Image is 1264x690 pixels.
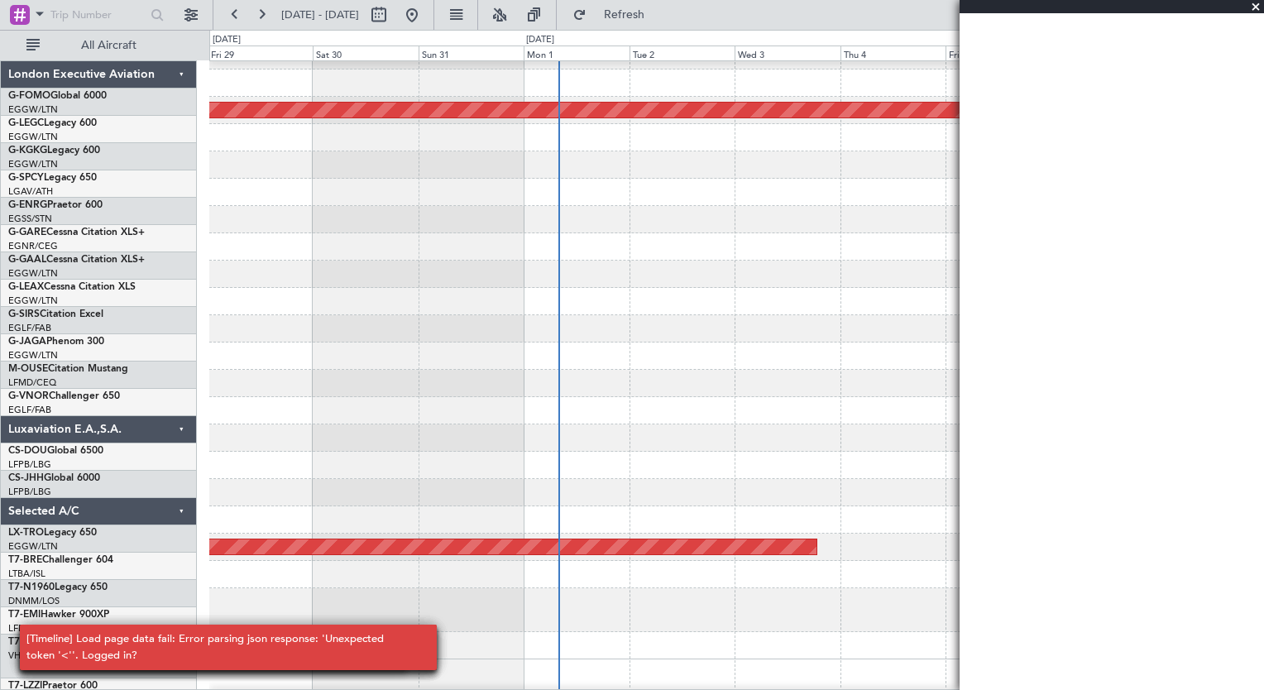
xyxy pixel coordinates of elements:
[208,46,313,60] div: Fri 29
[8,158,58,170] a: EGGW/LTN
[8,185,53,198] a: LGAV/ATH
[50,2,146,27] input: Trip Number
[8,364,128,374] a: M-OUSECitation Mustang
[8,146,47,156] span: G-KGKG
[8,200,47,210] span: G-ENRG
[8,322,51,334] a: EGLF/FAB
[8,404,51,416] a: EGLF/FAB
[8,582,108,592] a: T7-N1960Legacy 650
[8,228,145,237] a: G-GARECessna Citation XLS+
[26,631,412,664] div: [Timeline] Load page data fail: Error parsing json response: 'Unexpected token '<''. Logged in?
[8,103,58,116] a: EGGW/LTN
[840,46,946,60] div: Thu 4
[8,309,103,319] a: G-SIRSCitation Excel
[8,568,45,580] a: LTBA/ISL
[8,309,40,319] span: G-SIRS
[8,337,46,347] span: G-JAGA
[8,337,104,347] a: G-JAGAPhenom 300
[8,391,120,401] a: G-VNORChallenger 650
[8,282,136,292] a: G-LEAXCessna Citation XLS
[8,528,44,538] span: LX-TRO
[8,446,103,456] a: CS-DOUGlobal 6500
[8,376,56,389] a: LFMD/CEQ
[8,473,100,483] a: CS-JHHGlobal 6000
[8,555,42,565] span: T7-BRE
[526,33,554,47] div: [DATE]
[8,200,103,210] a: G-ENRGPraetor 600
[8,486,51,498] a: LFPB/LBG
[313,46,418,60] div: Sat 30
[8,267,58,280] a: EGGW/LTN
[8,173,44,183] span: G-SPCY
[8,473,44,483] span: CS-JHH
[419,46,524,60] div: Sun 31
[8,540,58,553] a: EGGW/LTN
[8,213,52,225] a: EGSS/STN
[8,349,58,362] a: EGGW/LTN
[735,46,840,60] div: Wed 3
[8,118,97,128] a: G-LEGCLegacy 600
[8,364,48,374] span: M-OUSE
[8,446,47,456] span: CS-DOU
[946,46,1051,60] div: Fri 5
[43,40,175,51] span: All Aircraft
[8,255,46,265] span: G-GAAL
[8,240,58,252] a: EGNR/CEG
[8,91,107,101] a: G-FOMOGlobal 6000
[18,32,180,59] button: All Aircraft
[8,555,113,565] a: T7-BREChallenger 604
[8,528,97,538] a: LX-TROLegacy 650
[213,33,241,47] div: [DATE]
[590,9,659,21] span: Refresh
[630,46,735,60] div: Tue 2
[8,228,46,237] span: G-GARE
[8,146,100,156] a: G-KGKGLegacy 600
[8,255,145,265] a: G-GAALCessna Citation XLS+
[281,7,359,22] span: [DATE] - [DATE]
[8,595,60,607] a: DNMM/LOS
[8,173,97,183] a: G-SPCYLegacy 650
[8,391,49,401] span: G-VNOR
[8,282,44,292] span: G-LEAX
[8,131,58,143] a: EGGW/LTN
[8,295,58,307] a: EGGW/LTN
[8,582,55,592] span: T7-N1960
[524,46,629,60] div: Mon 1
[8,458,51,471] a: LFPB/LBG
[565,2,664,28] button: Refresh
[8,91,50,101] span: G-FOMO
[8,118,44,128] span: G-LEGC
